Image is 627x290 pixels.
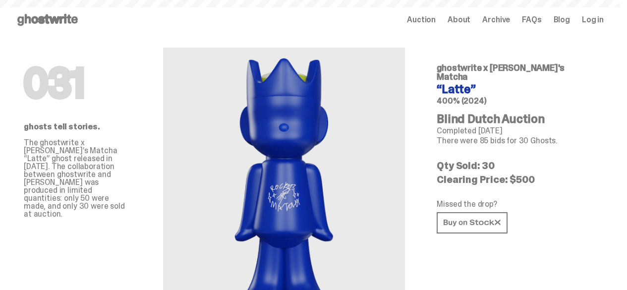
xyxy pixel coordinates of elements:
a: Auction [407,16,436,24]
p: Clearing Price: $500 [437,174,596,184]
p: Completed [DATE] [437,127,596,135]
h4: Blind Dutch Auction [437,113,596,125]
a: Log in [582,16,604,24]
span: ghostwrite x [PERSON_NAME]'s Matcha [437,62,565,83]
p: There were 85 bids for 30 Ghosts. [437,137,596,145]
span: 400% (2024) [437,96,486,106]
a: About [448,16,470,24]
p: Missed the drop? [437,200,596,208]
a: Archive [482,16,510,24]
a: Blog [554,16,570,24]
p: Qty Sold: 30 [437,161,596,171]
h4: “Latte” [437,83,596,95]
p: ghosts tell stories. [24,123,131,131]
a: FAQs [522,16,541,24]
h1: 031 [24,63,131,103]
p: The ghostwrite x [PERSON_NAME]’s Matcha “Latte” ghost released in [DATE]. The collaboration betwe... [24,139,131,218]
